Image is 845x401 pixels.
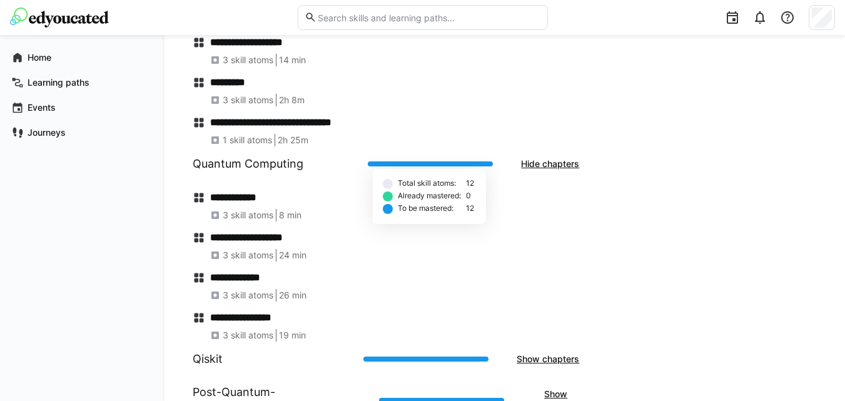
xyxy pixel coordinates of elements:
span: 3 skill atoms [223,329,273,342]
div: To be mastered: [398,204,461,214]
h1: Quantum Computing [193,156,303,172]
span: 3 skill atoms [223,54,273,66]
span: 3 skill atoms [223,209,273,221]
span: 3 skill atoms [223,289,273,302]
span: 3 skill atoms [223,94,273,106]
div: 0 [466,191,476,201]
span: 24 min [279,249,306,261]
span: 1 skill atoms [223,134,272,146]
h1: Qiskit [193,351,223,367]
div: Already mastered: [398,191,461,201]
input: Search skills and learning paths… [316,12,540,23]
span: 26 min [279,289,306,302]
button: Hide chapters [513,151,587,176]
span: 8 min [279,209,301,221]
div: 12 [466,179,476,189]
span: Show chapters [515,353,581,365]
span: 2h 25m [278,134,308,146]
span: 2h 8m [279,94,305,106]
div: Total skill atoms: [398,179,461,189]
span: 14 min [279,54,306,66]
div: 12 [466,204,476,214]
span: 19 min [279,329,306,342]
span: 3 skill atoms [223,249,273,261]
button: Show chapters [509,347,587,372]
span: Hide chapters [519,158,581,170]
